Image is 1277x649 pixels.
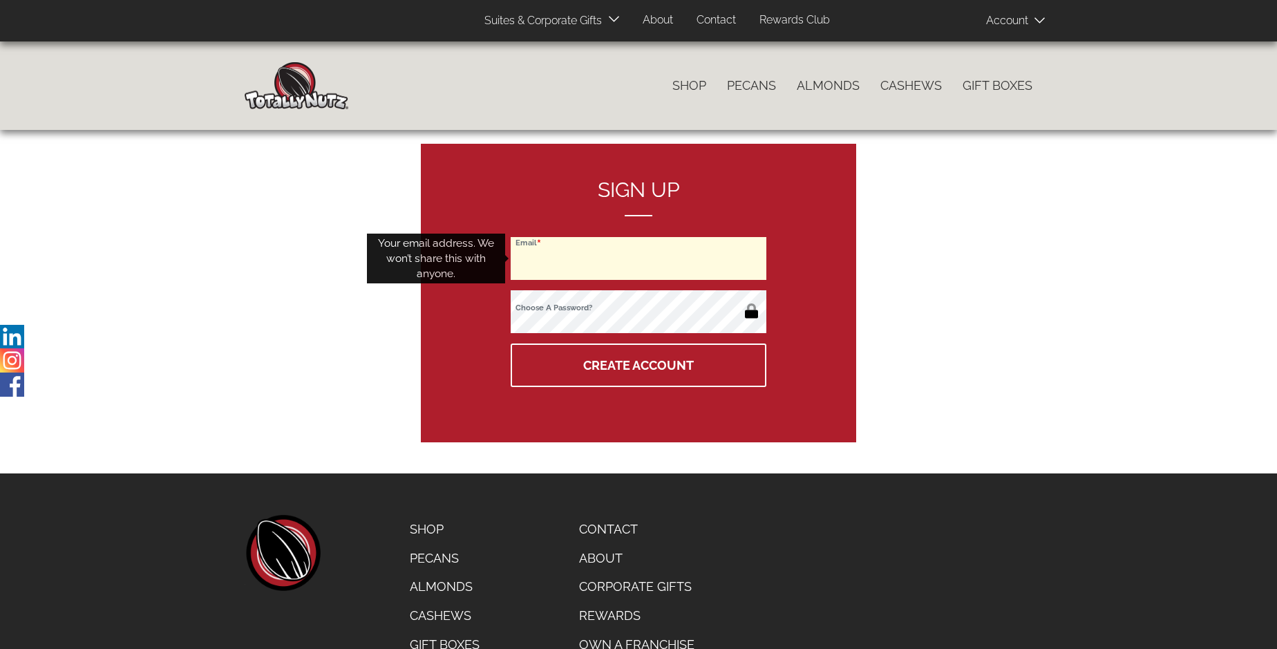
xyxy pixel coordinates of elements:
a: Pecans [399,544,490,573]
a: Rewards [569,601,705,630]
a: Shop [399,515,490,544]
a: About [632,7,683,34]
a: Corporate Gifts [569,572,705,601]
a: Rewards Club [749,7,840,34]
div: Your email address. We won’t share this with anyone. [367,234,505,284]
a: Gift Boxes [952,71,1043,100]
img: Home [245,62,348,109]
a: Almonds [399,572,490,601]
a: Pecans [717,71,786,100]
a: Cashews [399,601,490,630]
a: home [245,515,321,591]
h2: Sign up [511,178,766,216]
a: Contact [569,515,705,544]
a: Almonds [786,71,870,100]
input: Email [511,237,766,280]
a: Contact [686,7,746,34]
a: Cashews [870,71,952,100]
a: Suites & Corporate Gifts [474,8,606,35]
a: About [569,544,705,573]
a: Shop [662,71,717,100]
button: Create Account [511,344,766,387]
